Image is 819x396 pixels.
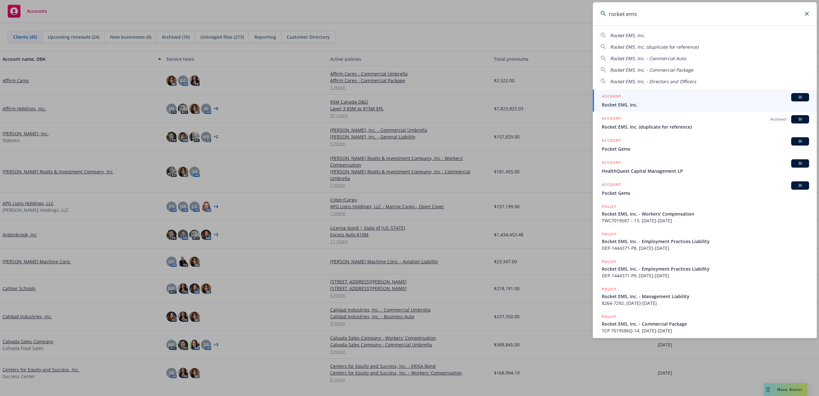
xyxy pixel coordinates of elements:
span: Rocket EMS, Inc. [610,32,645,38]
a: POLICYRocket EMS, Inc. - Employment Practices LiabilityDEP-1444371-P9, [DATE]-[DATE] [593,255,817,282]
input: Search... [593,2,817,25]
span: HealthQuest Capital Management LP [602,168,809,174]
span: TWC7019587 – 13, [DATE]-[DATE] [602,217,809,224]
span: Rocket EMS, Inc. [602,101,809,108]
h5: POLICY [602,203,616,210]
h5: ACCOUNT [602,115,621,123]
span: Rocket EMS, Inc. - Workers' Compensation [602,210,809,217]
a: ACCOUNTArchivedBIRocket EMS, Inc. (duplicate for reference) [593,112,817,134]
span: Rocket EMS, Inc. - Employment Practices Liability [602,238,809,245]
span: BI [794,139,807,144]
span: DEP-1444371-P9, [DATE]-[DATE] [602,272,809,279]
a: POLICYRocket EMS, Inc. - Commercial PackageTCP 7019586Q-14, [DATE]-[DATE] [593,310,817,337]
span: Rocket EMS, Inc. - Commercial Package [602,321,809,327]
h5: POLICY [602,313,616,320]
h5: POLICY [602,286,616,292]
span: Rocket EMS, Inc. - Commercial Package [610,67,693,73]
a: POLICYRocket EMS, Inc. - Management Liability8264-7292, [DATE]-[DATE] [593,282,817,310]
h5: ACCOUNT [602,137,621,145]
span: TCP 7019586Q-14, [DATE]-[DATE] [602,327,809,334]
span: BI [794,161,807,166]
span: Pocket Gems [602,146,809,152]
a: POLICYRocket EMS, Inc. - Employment Practices LiabilityDEP-1444371-P8, [DATE]-[DATE] [593,227,817,255]
span: Rocket EMS, Inc. - Commercial Auto [610,55,686,61]
span: BI [794,116,807,122]
h5: POLICY [602,258,616,265]
h5: ACCOUNT [602,159,621,167]
span: Archived [770,116,786,122]
h5: ACCOUNT [602,181,621,189]
span: Rocket EMS, Inc. (duplicate for reference) [610,44,698,50]
h5: POLICY [602,231,616,237]
a: ACCOUNTBIHealthQuest Capital Management LP [593,156,817,178]
h5: ACCOUNT [602,93,621,101]
span: DEP-1444371-P8, [DATE]-[DATE] [602,245,809,251]
a: ACCOUNTBIRocket EMS, Inc. [593,90,817,112]
a: ACCOUNTBIPocket Gems [593,178,817,200]
span: Rocket EMS, Inc. - Management Liability [602,293,809,300]
span: 8264-7292, [DATE]-[DATE] [602,300,809,306]
a: POLICYRocket EMS, Inc. - Workers' CompensationTWC7019587 – 13, [DATE]-[DATE] [593,200,817,227]
span: BI [794,183,807,188]
span: BI [794,94,807,100]
span: Rocket EMS, Inc. - Employment Practices Liability [602,265,809,272]
span: Rocket EMS, Inc. - Directors and Officers [610,78,696,84]
a: ACCOUNTBIPocket Gems [593,134,817,156]
span: Rocket EMS, Inc. (duplicate for reference) [602,123,809,130]
span: Pocket Gems [602,190,809,196]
